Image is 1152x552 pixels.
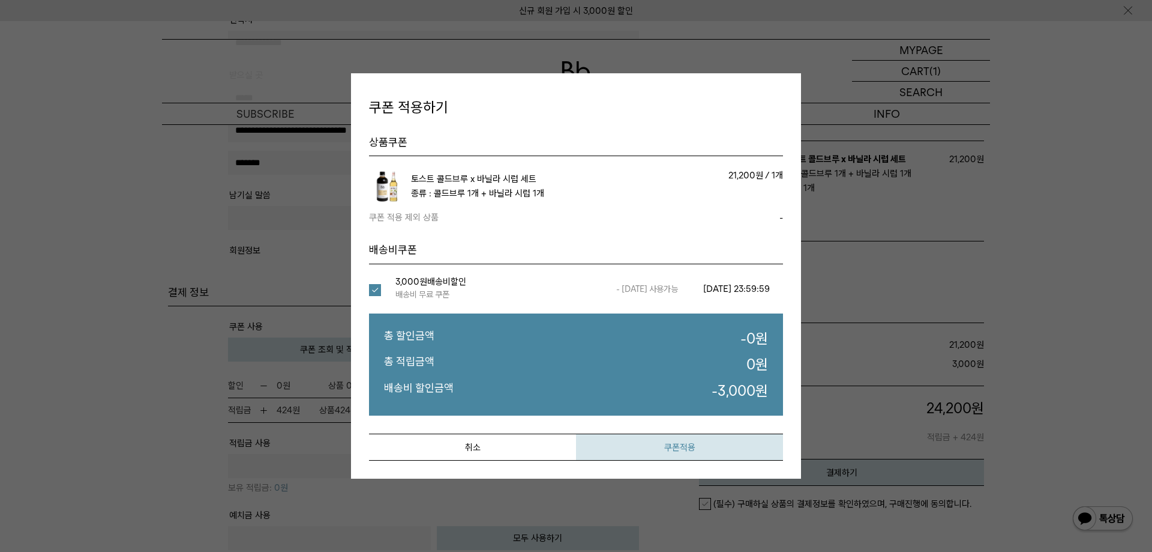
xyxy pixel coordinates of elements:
label: 선택 [369,284,395,296]
button: 쿠폰적용 [576,434,783,461]
strong: 배송비할인 [395,276,466,287]
dd: 원 [746,354,768,375]
dt: 총 할인금액 [384,329,434,349]
dd: - 원 [712,381,768,401]
span: - [DATE] 사용가능 [604,282,690,296]
a: 토스트 콜드브루 x 바닐라 시럽 세트 [411,174,536,184]
span: [DATE] 23:59:59 [703,284,770,294]
dt: 총 적립금액 [384,354,434,375]
strong: 3,000 [718,382,755,399]
h4: 쿠폰 적용하기 [369,97,783,118]
strong: 0 [746,330,755,347]
h5: 상품쿠폰 [369,135,783,156]
dd: - 원 [740,329,768,349]
span: 배송비 무료 쿠폰 [395,287,604,302]
dt: 배송비 할인금액 [384,381,454,401]
p: 21,200원 / 1개 [617,168,783,183]
strong: 0 [746,356,755,373]
span: 종류 : 콜드브루 1개 + 바닐라 시럽 1개 [411,188,544,199]
h5: 배송비쿠폰 [369,243,783,264]
div: - [700,210,783,225]
td: 쿠폰 적용 제외 상품 [369,210,700,225]
img: 토스트 콜드브루 x 바닐라 시럽 세트 [369,168,405,204]
b: 3,000원 [395,276,427,287]
button: 취소 [369,434,576,461]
